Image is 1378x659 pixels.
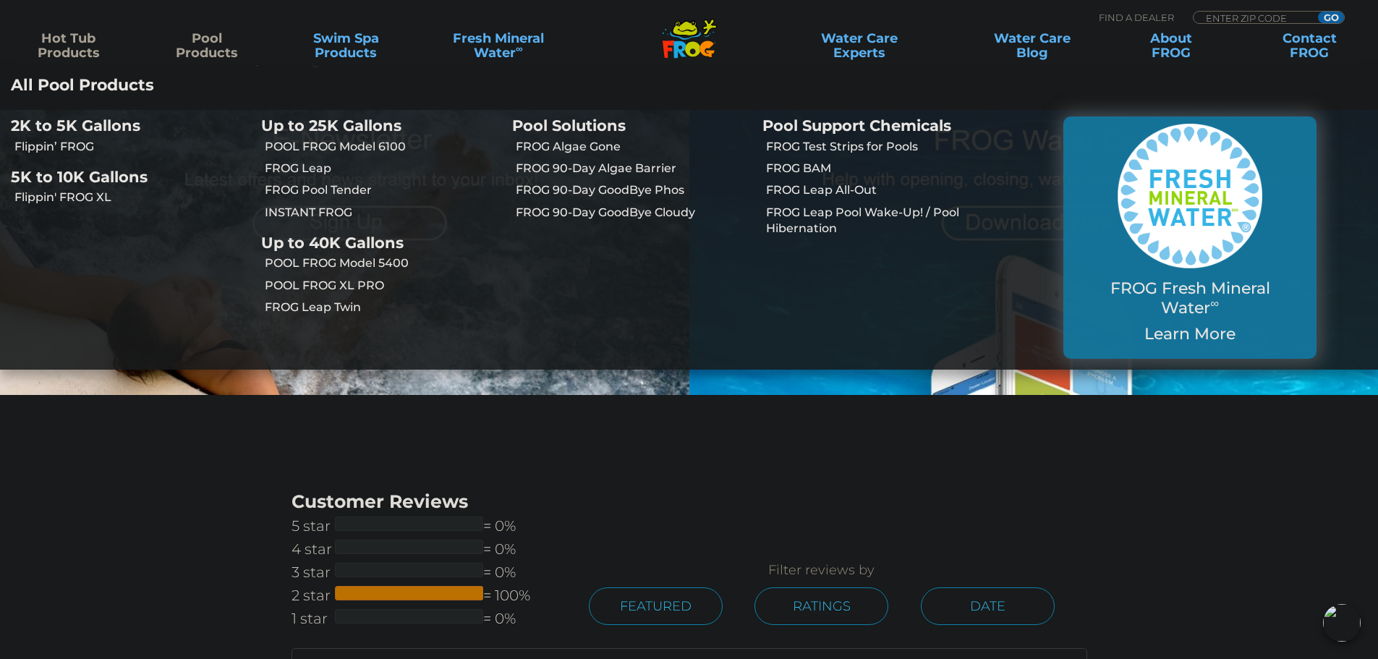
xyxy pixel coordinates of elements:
[292,561,335,584] span: 3 star
[772,31,947,60] a: Water CareExperts
[978,31,1086,60] a: Water CareBlog
[1210,296,1219,310] sup: ∞
[265,299,501,315] a: FROG Leap Twin
[292,561,557,584] a: 3 star= 0%
[265,205,501,221] a: INSTANT FROG
[265,139,501,155] a: POOL FROG Model 6100
[11,168,239,186] p: 5K to 10K Gallons
[762,116,991,135] p: Pool Support Chemicals
[1099,11,1174,24] p: Find A Dealer
[1092,279,1288,318] p: FROG Fresh Mineral Water
[1323,604,1361,642] img: openIcon
[292,607,557,630] a: 1 star= 0%
[261,116,490,135] p: Up to 25K Gallons
[516,43,523,54] sup: ∞
[292,584,335,607] span: 2 star
[14,190,250,205] a: Flippin' FROG XL
[261,234,490,252] p: Up to 40K Gallons
[766,161,1002,177] a: FROG BAM
[430,31,566,60] a: Fresh MineralWater∞
[292,537,557,561] a: 4 star= 0%
[292,537,335,561] span: 4 star
[512,116,626,135] a: Pool Solutions
[766,205,1002,237] a: FROG Leap Pool Wake-Up! / Pool Hibernation
[265,255,501,271] a: POOL FROG Model 5400
[1092,124,1288,351] a: FROG Fresh Mineral Water∞ Learn More
[921,587,1055,625] a: Date
[292,514,335,537] span: 5 star
[265,161,501,177] a: FROG Leap
[14,139,250,155] a: Flippin’ FROG
[292,514,557,537] a: 5 star= 0%
[1318,12,1344,23] input: GO
[153,31,261,60] a: PoolProducts
[1256,31,1364,60] a: ContactFROG
[265,278,501,294] a: POOL FROG XL PRO
[292,31,400,60] a: Swim SpaProducts
[516,182,752,198] a: FROG 90-Day GoodBye Phos
[754,587,888,625] a: Ratings
[292,584,557,607] a: 2 star= 100%
[1117,31,1225,60] a: AboutFROG
[556,560,1086,580] p: Filter reviews by
[766,182,1002,198] a: FROG Leap All-Out
[292,489,557,514] h3: Customer Reviews
[1204,12,1302,24] input: Zip Code Form
[516,205,752,221] a: FROG 90-Day GoodBye Cloudy
[265,182,501,198] a: FROG Pool Tender
[1092,325,1288,344] p: Learn More
[11,116,239,135] p: 2K to 5K Gallons
[589,587,723,625] a: Featured
[516,161,752,177] a: FROG 90-Day Algae Barrier
[766,139,1002,155] a: FROG Test Strips for Pools
[14,31,122,60] a: Hot TubProducts
[516,139,752,155] a: FROG Algae Gone
[11,76,679,95] a: All Pool Products
[292,607,335,630] span: 1 star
